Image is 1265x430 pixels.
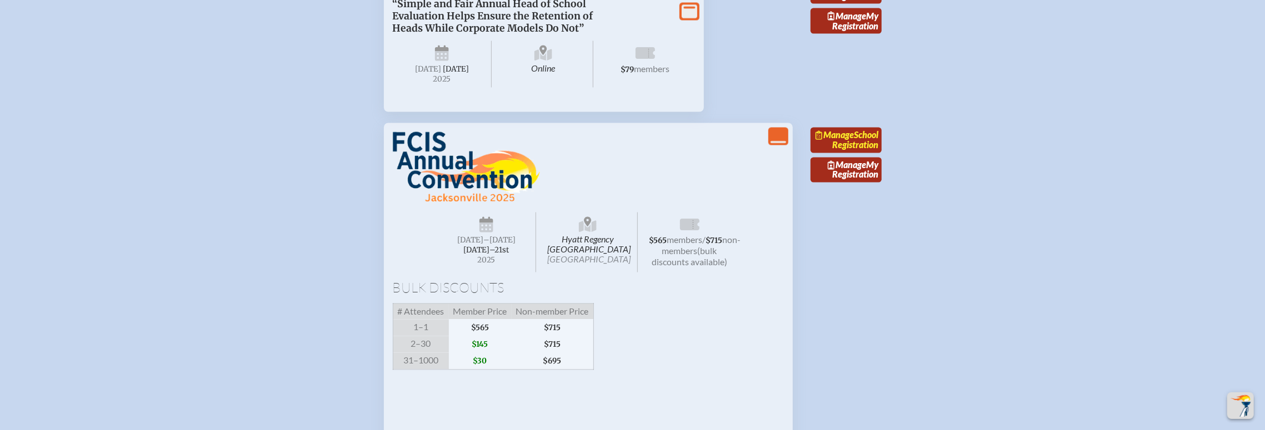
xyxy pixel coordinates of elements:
a: ManageMy Registration [811,8,882,34]
span: Manage [828,11,866,21]
img: To the top [1229,394,1252,417]
span: $715 [512,336,594,353]
span: $30 [449,353,512,370]
span: $145 [449,336,512,353]
span: members [634,63,669,74]
a: ManageSchool Registration [811,128,882,153]
img: FCIS Convention 2025 [393,132,540,203]
span: $79 [621,65,634,74]
span: [DATE] [443,64,469,74]
span: [DATE] [457,236,483,245]
span: [DATE] [415,64,441,74]
h1: Bulk Discounts [393,281,784,295]
span: 2025 [402,75,483,83]
span: Hyatt Regency [GEOGRAPHIC_DATA] [538,213,638,272]
a: ManageMy Registration [811,158,882,183]
span: (bulk discounts available) [652,246,727,267]
span: # Attendees [393,303,449,320]
span: Non-member Price [512,303,594,320]
span: $715 [512,320,594,336]
span: [DATE]–⁠21st [463,246,509,255]
span: / [702,235,706,245]
span: –[DATE] [483,236,516,245]
span: $715 [706,236,722,246]
span: $695 [512,353,594,370]
span: members [667,235,702,245]
span: 2–30 [393,336,449,353]
span: 31–1000 [393,353,449,370]
span: Online [494,41,593,88]
span: Manage [828,160,866,170]
span: non-members [662,235,741,256]
span: Manage [816,130,854,140]
span: $565 [649,236,667,246]
span: $565 [449,320,512,336]
span: 1–1 [393,320,449,336]
button: Scroll Top [1227,392,1254,419]
span: [GEOGRAPHIC_DATA] [547,254,631,265]
span: 2025 [446,256,527,265]
span: Member Price [449,303,512,320]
